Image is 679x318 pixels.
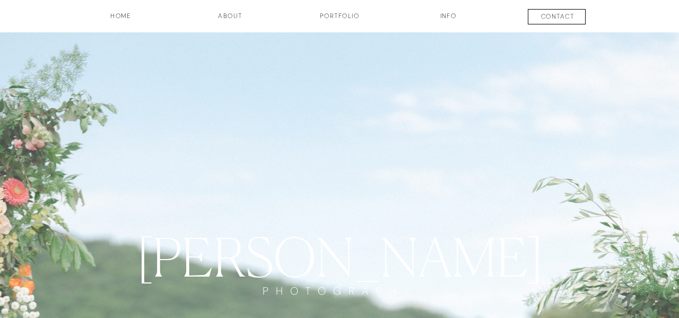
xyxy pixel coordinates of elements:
a: [PERSON_NAME] [95,226,585,285]
a: PHOTOGRAPHY [249,285,430,317]
a: HOME [82,11,160,29]
a: about [204,11,257,29]
a: Portfolio [300,11,379,29]
a: INFO [422,11,475,29]
a: contact [518,12,597,24]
